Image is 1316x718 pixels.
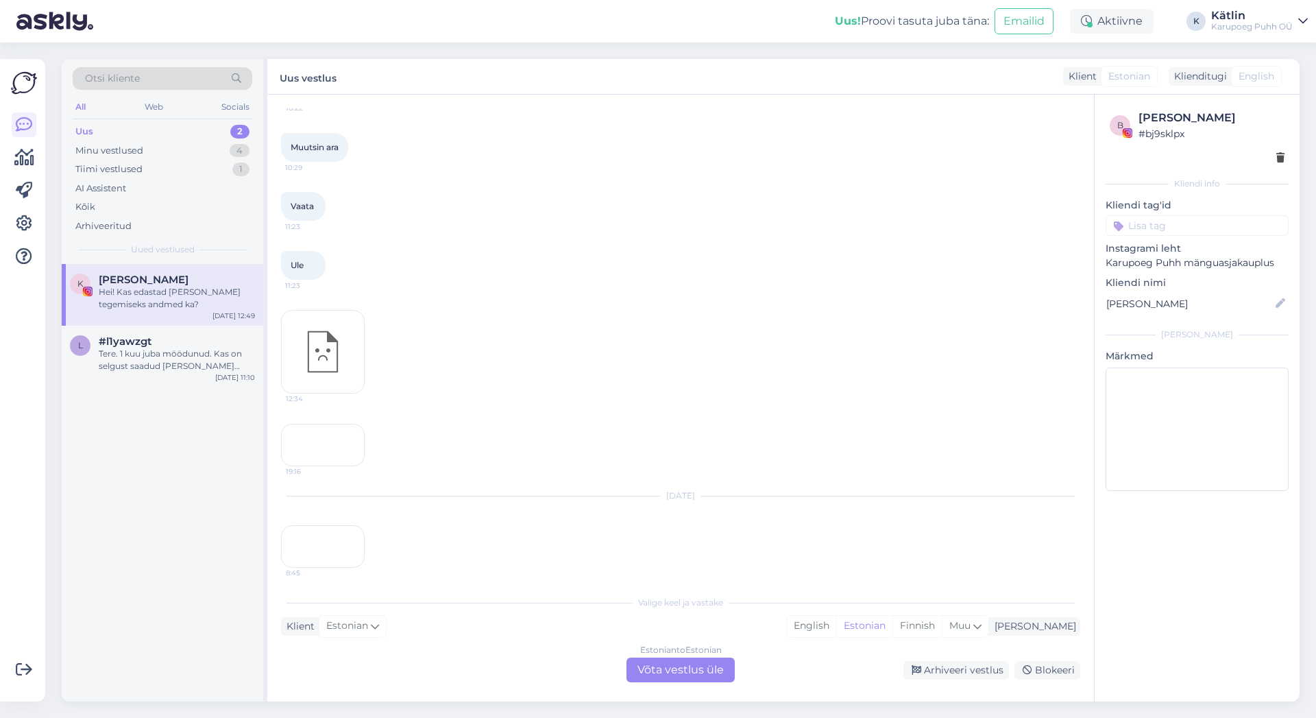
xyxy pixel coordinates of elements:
div: Hei! Kas edastad [PERSON_NAME] tegemiseks andmed ka? [99,286,255,311]
div: Estonian to Estonian [640,644,722,656]
span: 8:45 [286,568,337,578]
span: Ule [291,260,304,270]
div: English [787,616,836,636]
div: 2 [230,125,249,139]
div: [DATE] [281,490,1080,502]
p: Kliendi nimi [1106,276,1289,290]
span: 11:23 [285,280,337,291]
div: Aktiivne [1070,9,1154,34]
div: # bj9sklpx [1138,126,1284,141]
p: Instagrami leht [1106,241,1289,256]
div: Kätlin [1211,10,1293,21]
div: Web [142,98,166,116]
div: Finnish [892,616,942,636]
div: Tere. 1 kuu juba möödunud. Kas on selgust saadud [PERSON_NAME] epoodi uued monster high tooted li... [99,348,255,372]
span: Muutsin ara [291,142,339,152]
div: K [1186,12,1206,31]
div: [DATE] 12:49 [212,311,255,321]
p: Karupoeg Puhh mänguasjakauplus [1106,256,1289,270]
div: Kõik [75,200,95,214]
div: [PERSON_NAME] [1138,110,1284,126]
span: Vaata [291,201,314,211]
span: 19:16 [286,466,337,477]
span: Muu [949,619,971,632]
div: [DATE] 11:10 [215,372,255,383]
div: [PERSON_NAME] [989,619,1076,634]
div: Socials [219,98,252,116]
div: Proovi tasuta juba täna: [835,13,989,29]
div: Blokeeri [1014,661,1080,680]
span: K [77,278,84,289]
p: Märkmed [1106,349,1289,363]
label: Uus vestlus [280,67,337,86]
b: Uus! [835,14,861,27]
div: All [73,98,88,116]
div: 4 [230,144,249,158]
span: 12:34 [286,394,337,404]
span: b [1117,120,1123,130]
div: Minu vestlused [75,144,143,158]
div: Valige keel ja vastake [281,597,1080,609]
div: 1 [232,163,249,176]
img: Askly Logo [11,70,37,96]
span: l [78,340,83,350]
span: English [1239,69,1274,84]
div: Karupoeg Puhh OÜ [1211,21,1293,32]
div: Klient [1063,69,1097,84]
div: Arhiveeritud [75,219,132,233]
div: Uus [75,125,93,139]
p: Kliendi tag'id [1106,198,1289,213]
span: Kristin Kerro [99,274,188,286]
span: 11:23 [285,222,337,232]
div: Arhiveeri vestlus [903,661,1009,680]
div: Estonian [836,616,892,636]
div: Tiimi vestlused [75,163,143,176]
input: Lisa nimi [1106,296,1273,311]
span: #l1yawzgt [99,335,151,348]
div: Võta vestlus üle [626,658,735,682]
div: Kliendi info [1106,178,1289,190]
span: Otsi kliente [85,71,140,86]
span: Uued vestlused [131,243,195,256]
a: KätlinKarupoeg Puhh OÜ [1211,10,1308,32]
span: Estonian [1108,69,1150,84]
button: Emailid [995,8,1053,34]
div: Klienditugi [1169,69,1227,84]
span: Estonian [326,619,368,634]
div: Klient [281,619,315,634]
div: [PERSON_NAME] [1106,328,1289,341]
input: Lisa tag [1106,215,1289,236]
div: AI Assistent [75,182,126,195]
span: 10:22 [286,103,337,113]
span: 10:29 [285,163,337,173]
